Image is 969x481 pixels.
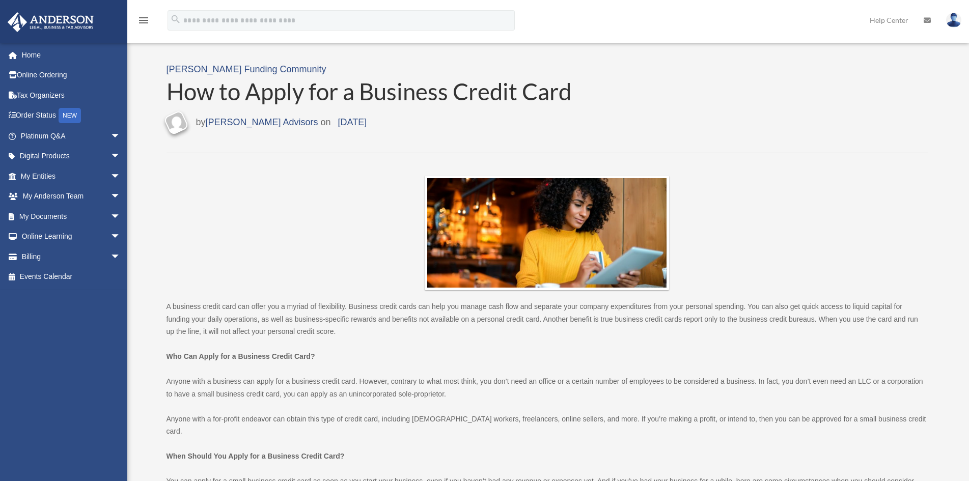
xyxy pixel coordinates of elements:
a: Tax Organizers [7,85,136,105]
a: [PERSON_NAME] Advisors [206,117,318,127]
a: Order StatusNEW [7,105,136,126]
div: NEW [59,108,81,123]
a: Billingarrow_drop_down [7,246,136,267]
span: by [196,115,318,131]
a: My Anderson Teamarrow_drop_down [7,186,136,207]
a: menu [137,18,150,26]
a: My Documentsarrow_drop_down [7,206,136,227]
span: arrow_drop_down [110,227,131,247]
span: arrow_drop_down [110,206,131,227]
b: Who Can Apply for a Business Credit Card? [167,352,315,360]
a: [PERSON_NAME] Funding Community [167,64,326,74]
p: A business credit card can offer you a myriad of flexibility. Business credit cards can help you ... [167,300,928,338]
span: arrow_drop_down [110,126,131,147]
img: Anderson Advisors Platinum Portal [5,12,97,32]
i: search [170,14,181,25]
span: arrow_drop_down [110,186,131,207]
span: How to Apply for a Business Credit Card [167,77,571,105]
span: arrow_drop_down [110,246,131,267]
span: on [321,115,374,131]
a: Platinum Q&Aarrow_drop_down [7,126,136,146]
a: Online Ordering [7,65,136,86]
a: [DATE] [331,117,374,127]
p: Anyone with a business can apply for a business credit card. However, contrary to what most think... [167,375,928,400]
p: Anyone with a for-profit endeavor can obtain this type of credit card, including [DEMOGRAPHIC_DAT... [167,413,928,438]
img: User Pic [946,13,961,27]
a: Digital Productsarrow_drop_down [7,146,136,166]
a: Events Calendar [7,267,136,287]
a: Home [7,45,136,65]
a: How to Apply for a Business Credit Card [167,78,928,106]
span: arrow_drop_down [110,166,131,187]
a: My Entitiesarrow_drop_down [7,166,136,186]
a: Online Learningarrow_drop_down [7,227,136,247]
i: menu [137,14,150,26]
span: arrow_drop_down [110,146,131,167]
b: When Should You Apply for a Business Credit Card? [167,452,345,460]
